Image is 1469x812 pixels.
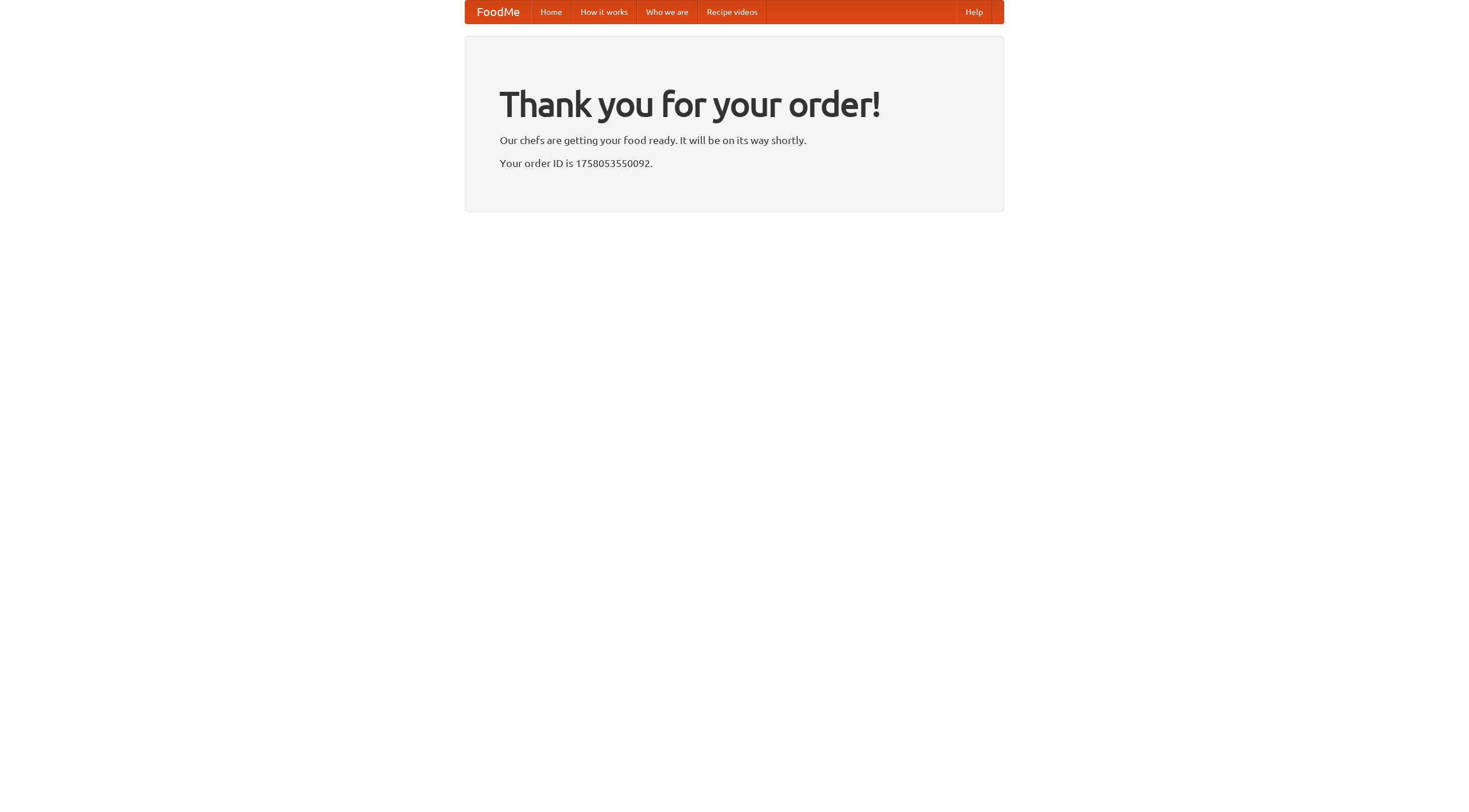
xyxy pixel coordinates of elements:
a: Help [957,1,992,24]
a: FoodMe [465,1,531,24]
h1: Thank you for your order! [500,76,969,131]
a: How it works [572,1,637,24]
a: Home [531,1,572,24]
a: Who we are [637,1,698,24]
a: Recipe videos [698,1,767,24]
p: Our chefs are getting your food ready. It will be on its way shortly. [500,131,969,149]
p: Your order ID is 1758053550092. [500,154,969,172]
